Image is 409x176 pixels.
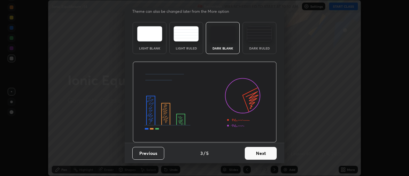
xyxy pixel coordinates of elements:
div: Light Ruled [174,47,199,50]
button: Previous [132,147,164,160]
img: lightTheme.e5ed3b09.svg [137,26,162,42]
div: Dark Ruled [247,47,272,50]
button: Next [245,147,277,160]
img: darkTheme.f0cc69e5.svg [210,26,235,42]
img: darkRuledTheme.de295e13.svg [247,26,272,42]
img: darkThemeBanner.d06ce4a2.svg [133,62,277,143]
h4: 5 [206,150,209,157]
p: Theme can also be changed later from the More option [132,9,236,14]
h4: 3 [200,150,203,157]
img: lightRuledTheme.5fabf969.svg [174,26,199,42]
div: Dark Blank [210,47,235,50]
h4: / [204,150,205,157]
div: Light Blank [137,47,162,50]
